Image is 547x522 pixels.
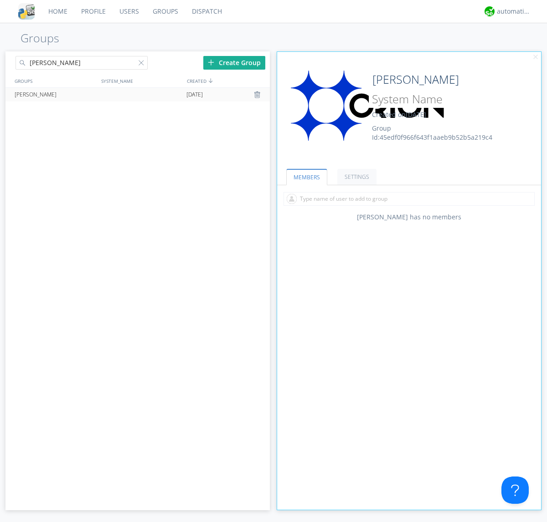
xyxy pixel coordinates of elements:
input: System Name [369,91,516,108]
span: [DATE] [186,88,203,101]
iframe: Toggle Customer Support [501,476,529,504]
div: Create Group [203,56,265,70]
div: SYSTEM_NAME [99,74,185,87]
input: Group Name [369,71,516,89]
img: plus.svg [208,59,214,66]
span: Group Id: 45edf0f966f643f1aaeb9b52b5a219c4 [372,124,492,142]
img: cddb5a64eb264b2086981ab96f4c1ba7 [18,3,35,20]
div: [PERSON_NAME] [12,88,98,101]
div: GROUPS [12,74,97,87]
input: Search groups [15,56,148,70]
span: Created on [372,110,426,119]
a: SETTINGS [337,169,377,185]
img: d2d01cd9b4174d08988066c6d424eccd [485,6,495,16]
img: cancel.svg [532,54,539,61]
input: Type name of user to add to group [284,192,535,206]
a: [PERSON_NAME][DATE] [5,88,270,101]
div: [PERSON_NAME] has no members [277,213,542,222]
a: MEMBERS [286,169,327,185]
div: automation+atlas [497,7,531,16]
img: orion-labs-logo.svg [284,71,462,141]
span: [DATE] [406,110,426,119]
div: CREATED [185,74,271,87]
